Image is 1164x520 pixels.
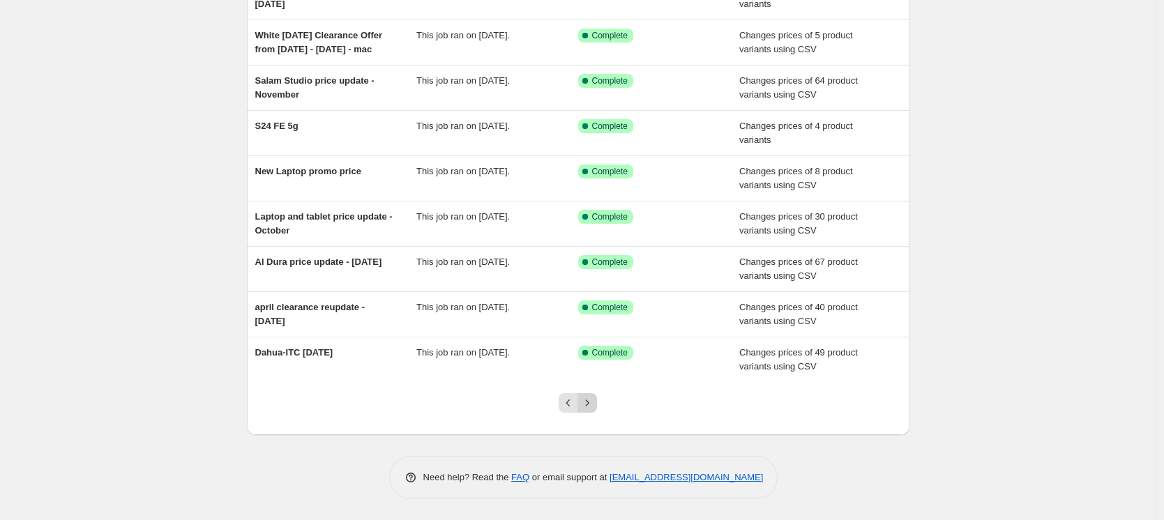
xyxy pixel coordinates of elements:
button: Next [577,393,597,413]
span: Dahua-ITC [DATE] [255,347,333,358]
span: Complete [592,75,628,86]
nav: Pagination [559,393,597,413]
span: april clearance reupdate - [DATE] [255,302,365,326]
span: White [DATE] Clearance Offer from [DATE] - [DATE] - mac [255,30,383,54]
span: S24 FE 5g [255,121,298,131]
button: Previous [559,393,578,413]
span: Complete [592,211,628,222]
span: This job ran on [DATE]. [416,75,510,86]
span: Changes prices of 8 product variants using CSV [739,166,853,190]
span: This job ran on [DATE]. [416,166,510,176]
span: Changes prices of 67 product variants using CSV [739,257,858,281]
span: Complete [592,166,628,177]
span: Complete [592,347,628,358]
span: Al Dura price update - [DATE] [255,257,382,267]
span: Complete [592,121,628,132]
span: This job ran on [DATE]. [416,121,510,131]
span: Laptop and tablet price update - October [255,211,393,236]
span: Changes prices of 4 product variants [739,121,853,145]
span: Complete [592,30,628,41]
span: Changes prices of 30 product variants using CSV [739,211,858,236]
a: FAQ [511,472,529,482]
span: Salam Studio price update - November [255,75,375,100]
span: This job ran on [DATE]. [416,302,510,312]
span: Changes prices of 5 product variants using CSV [739,30,853,54]
span: This job ran on [DATE]. [416,257,510,267]
span: or email support at [529,472,610,482]
span: Complete [592,302,628,313]
span: Changes prices of 40 product variants using CSV [739,302,858,326]
span: Changes prices of 49 product variants using CSV [739,347,858,372]
span: This job ran on [DATE]. [416,30,510,40]
span: This job ran on [DATE]. [416,347,510,358]
span: Complete [592,257,628,268]
span: Need help? Read the [423,472,512,482]
span: New Laptop promo price [255,166,361,176]
a: [EMAIL_ADDRESS][DOMAIN_NAME] [610,472,763,482]
span: Changes prices of 64 product variants using CSV [739,75,858,100]
span: This job ran on [DATE]. [416,211,510,222]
